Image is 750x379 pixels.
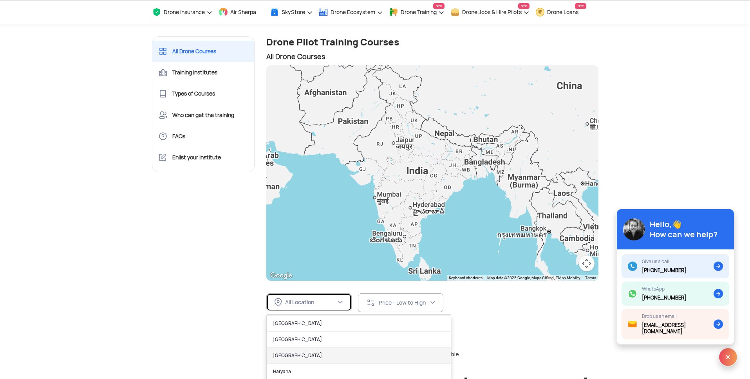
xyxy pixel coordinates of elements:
[628,289,637,298] img: ic_whatsapp.svg
[275,298,282,307] img: ic_location_inActive.svg
[628,319,637,329] img: ic_mail.svg
[152,126,255,147] a: FAQs
[379,299,430,306] div: Price - Low to High
[266,36,598,48] h1: Drone Pilot Training Courses
[535,1,586,24] a: Drone LoansNew
[642,259,686,264] div: Give us a call
[401,9,437,15] span: Drone Training
[487,276,580,280] span: Map data ©2025 Google, Mapa GISrael, TMap Mobility
[267,316,451,332] a: [GEOGRAPHIC_DATA]
[270,1,313,24] a: SkyStore
[219,1,264,24] a: Air Sherpa
[266,293,352,311] button: All Location
[267,332,451,348] a: [GEOGRAPHIC_DATA]
[518,3,530,9] span: New
[622,282,729,306] a: WhatsApp[PHONE_NUMBER]
[152,147,255,168] a: Enlist your Institute
[152,105,255,126] a: Who can get the training
[622,254,729,278] a: Give us a call[PHONE_NUMBER]
[152,1,213,24] a: Drone Insurance
[714,262,723,271] img: ic_arrow.svg
[623,218,645,240] img: img_avatar@2x.png
[268,271,294,281] img: Google
[358,293,443,312] button: Price - Low to High
[650,219,717,240] div: Hello,👋 How can we help?
[642,295,686,301] div: [PHONE_NUMBER]
[642,286,686,292] div: WhatsApp
[449,275,483,281] button: Keyboard shortcuts
[319,1,383,24] a: Drone Ecosystem
[642,322,714,335] div: [EMAIL_ADDRESS][DOMAIN_NAME]
[152,41,255,62] a: All Drone Courses
[282,9,305,15] span: SkyStore
[642,267,686,274] div: [PHONE_NUMBER]
[389,1,445,24] a: Drone TrainingNew
[433,3,445,9] span: New
[164,9,205,15] span: Drone Insurance
[622,309,729,339] a: Drop us an email[EMAIL_ADDRESS][DOMAIN_NAME]
[585,276,596,280] a: Terms
[450,1,530,24] a: Drone Jobs & Hire PilotsNew
[579,256,595,271] button: Map camera controls
[547,9,578,15] span: Drone Loans
[152,62,255,83] a: Training Institutes
[719,348,737,366] img: ic_x.svg
[267,348,451,364] a: [GEOGRAPHIC_DATA]
[266,51,598,62] h2: All Drone Courses
[331,9,375,15] span: Drone Ecosystem
[714,289,723,298] img: ic_arrow.svg
[337,299,343,305] img: ic_chevron_down.svg
[230,9,256,15] span: Air Sherpa
[260,350,604,358] div: No Courses Available
[642,314,714,319] div: Drop us an email
[575,3,586,9] span: New
[268,271,294,281] a: Open this area in Google Maps (opens a new window)
[152,83,255,104] a: Types of Courses
[285,299,336,306] div: All Location
[714,319,723,329] img: ic_arrow.svg
[628,262,637,271] img: ic_call.svg
[462,9,522,15] span: Drone Jobs & Hire Pilots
